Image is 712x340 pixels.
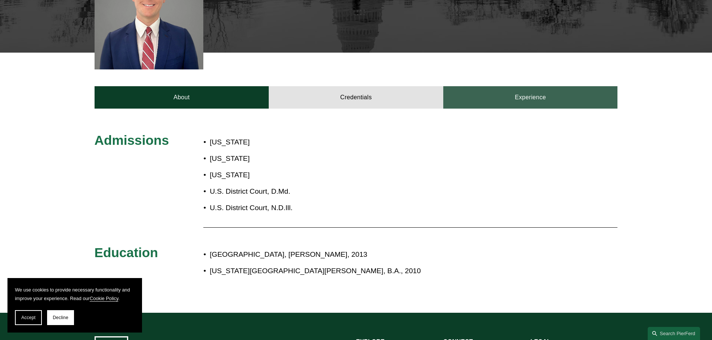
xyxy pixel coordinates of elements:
[210,248,552,261] p: [GEOGRAPHIC_DATA], [PERSON_NAME], 2013
[210,202,400,215] p: U.S. District Court, N.D.Ill.
[95,133,169,147] span: Admissions
[210,169,400,182] p: [US_STATE]
[21,315,36,320] span: Accept
[7,278,142,333] section: Cookie banner
[269,86,443,109] a: Credentials
[95,86,269,109] a: About
[15,286,135,303] p: We use cookies to provide necessary functionality and improve your experience. Read our .
[90,296,118,301] a: Cookie Policy
[648,327,700,340] a: Search this site
[443,86,618,109] a: Experience
[210,152,400,165] p: [US_STATE]
[95,245,158,260] span: Education
[53,315,68,320] span: Decline
[210,265,552,278] p: [US_STATE][GEOGRAPHIC_DATA][PERSON_NAME], B.A., 2010
[47,310,74,325] button: Decline
[15,310,42,325] button: Accept
[210,185,400,198] p: U.S. District Court, D.Md.
[210,136,400,149] p: [US_STATE]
